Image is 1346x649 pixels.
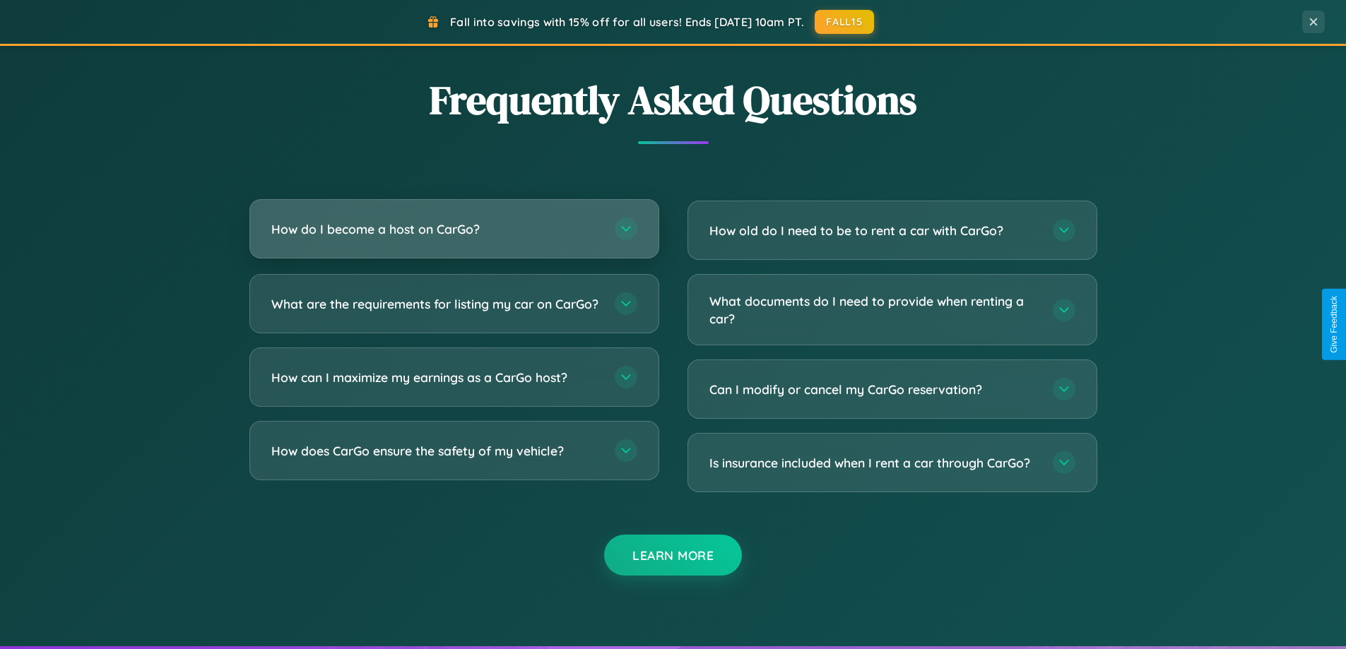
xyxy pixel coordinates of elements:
[709,292,1039,327] h3: What documents do I need to provide when renting a car?
[709,381,1039,398] h3: Can I modify or cancel my CarGo reservation?
[450,15,804,29] span: Fall into savings with 15% off for all users! Ends [DATE] 10am PT.
[271,220,601,238] h3: How do I become a host on CarGo?
[709,454,1039,472] h3: Is insurance included when I rent a car through CarGo?
[815,10,874,34] button: FALL15
[249,73,1097,127] h2: Frequently Asked Questions
[271,295,601,313] h3: What are the requirements for listing my car on CarGo?
[271,442,601,460] h3: How does CarGo ensure the safety of my vehicle?
[271,369,601,386] h3: How can I maximize my earnings as a CarGo host?
[1329,296,1339,353] div: Give Feedback
[604,535,742,576] button: Learn More
[709,222,1039,239] h3: How old do I need to be to rent a car with CarGo?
